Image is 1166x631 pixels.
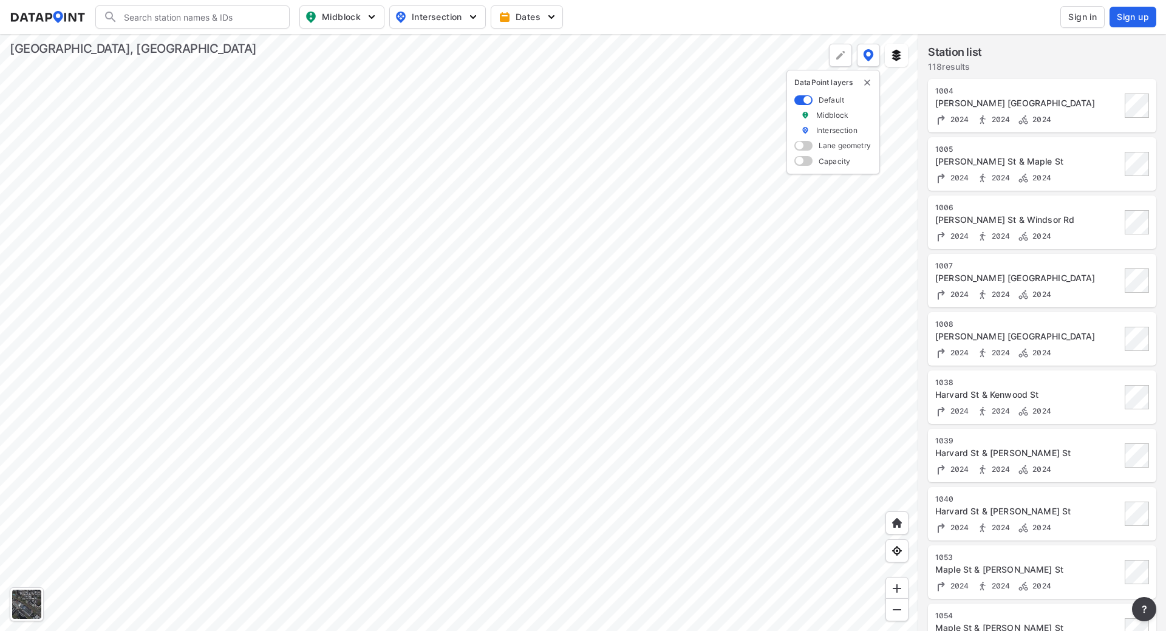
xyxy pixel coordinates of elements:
[935,272,1121,284] div: Adams St & Garfield Ave
[1058,6,1107,28] a: Sign in
[935,553,1121,562] div: 1053
[989,523,1011,532] span: 2024
[545,11,557,23] img: 5YPKRKmlfpI5mqlR8AD95paCi+0kK1fRFDJSaMmawlwaeJcJwk9O2fotCW5ve9gAAAAASUVORK5CYII=
[935,261,1121,271] div: 1007
[467,11,479,23] img: 5YPKRKmlfpI5mqlR8AD95paCi+0kK1fRFDJSaMmawlwaeJcJwk9O2fotCW5ve9gAAAAASUVORK5CYII=
[989,290,1011,299] span: 2024
[989,115,1011,124] span: 2024
[118,7,282,27] input: Search
[1107,7,1156,27] a: Sign up
[1029,406,1051,415] span: 2024
[977,522,989,534] img: Pedestrian count
[977,463,989,476] img: Pedestrian count
[935,463,947,476] img: Turning count
[1068,11,1097,23] span: Sign in
[819,140,871,151] label: Lane geometry
[862,78,872,87] button: delete
[1029,348,1051,357] span: 2024
[947,465,969,474] span: 2024
[935,378,1121,387] div: 1038
[891,545,903,557] img: zeq5HYn9AnE9l6UmnFLPAAAAAElFTkSuQmCC
[885,577,909,600] div: Zoom in
[1029,465,1051,474] span: 2024
[862,78,872,87] img: close-external-leyer.3061a1c7.svg
[977,172,989,184] img: Pedestrian count
[989,173,1011,182] span: 2024
[935,97,1121,109] div: Adams St & Harvard St
[935,155,1121,168] div: Adams St & Maple St
[935,288,947,301] img: Turning count
[1017,580,1029,592] img: Bicycle count
[947,348,969,357] span: 2024
[1060,6,1105,28] button: Sign in
[935,405,947,417] img: Turning count
[834,49,847,61] img: +Dz8AAAAASUVORK5CYII=
[935,203,1121,213] div: 1006
[1117,11,1149,23] span: Sign up
[794,78,872,87] p: DataPoint layers
[977,114,989,126] img: Pedestrian count
[935,436,1121,446] div: 1039
[935,564,1121,576] div: Maple St & Louise St
[977,347,989,359] img: Pedestrian count
[885,44,908,67] button: External layers
[829,44,852,67] div: Polygon tool
[863,49,874,61] img: data-point-layers.37681fc9.svg
[977,230,989,242] img: Pedestrian count
[928,44,982,61] label: Station list
[1029,115,1051,124] span: 2024
[819,95,844,105] label: Default
[1017,172,1029,184] img: Bicycle count
[947,290,969,299] span: 2024
[885,598,909,621] div: Zoom out
[1139,602,1149,616] span: ?
[1110,7,1156,27] button: Sign up
[304,10,318,24] img: map_pin_mid.602f9df1.svg
[935,522,947,534] img: Turning count
[10,11,86,23] img: dataPointLogo.9353c09d.svg
[885,511,909,534] div: Home
[816,125,857,135] label: Intersection
[1017,288,1029,301] img: Bicycle count
[891,582,903,595] img: ZvzfEJKXnyWIrJytrsY285QMwk63cM6Drc+sIAAAAASUVORK5CYII=
[935,389,1121,401] div: Harvard St & Kenwood St
[10,587,44,621] div: Toggle basemap
[977,405,989,417] img: Pedestrian count
[935,505,1121,517] div: Harvard St & Everett St
[1029,173,1051,182] span: 2024
[947,406,969,415] span: 2024
[819,156,850,166] label: Capacity
[935,86,1121,96] div: 1004
[935,114,947,126] img: Turning count
[947,523,969,532] span: 2024
[1017,405,1029,417] img: Bicycle count
[1029,231,1051,240] span: 2024
[816,110,848,120] label: Midblock
[1017,230,1029,242] img: Bicycle count
[305,10,377,24] span: Midblock
[989,231,1011,240] span: 2024
[1017,114,1029,126] img: Bicycle count
[989,348,1011,357] span: 2024
[935,494,1121,504] div: 1040
[891,604,903,616] img: MAAAAAElFTkSuQmCC
[890,49,902,61] img: layers.ee07997e.svg
[977,288,989,301] img: Pedestrian count
[501,11,555,23] span: Dates
[389,5,486,29] button: Intersection
[947,115,969,124] span: 2024
[1029,290,1051,299] span: 2024
[935,214,1121,226] div: Adams St & Windsor Rd
[935,580,947,592] img: EXHE7HSyln9AEgfAt3MXZNtyHIFksAAAAASUVORK5CYII=
[1132,597,1156,621] button: more
[935,447,1121,459] div: Harvard St & Jackson St
[299,5,384,29] button: Midblock
[935,172,947,184] img: Turning count
[947,231,969,240] span: 2024
[935,347,947,359] img: Turning count
[857,44,880,67] button: DataPoint layers
[366,11,378,23] img: 5YPKRKmlfpI5mqlR8AD95paCi+0kK1fRFDJSaMmawlwaeJcJwk9O2fotCW5ve9gAAAAASUVORK5CYII=
[935,230,947,242] img: Turning count
[1017,347,1029,359] img: Bicycle count
[989,406,1011,415] span: 2024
